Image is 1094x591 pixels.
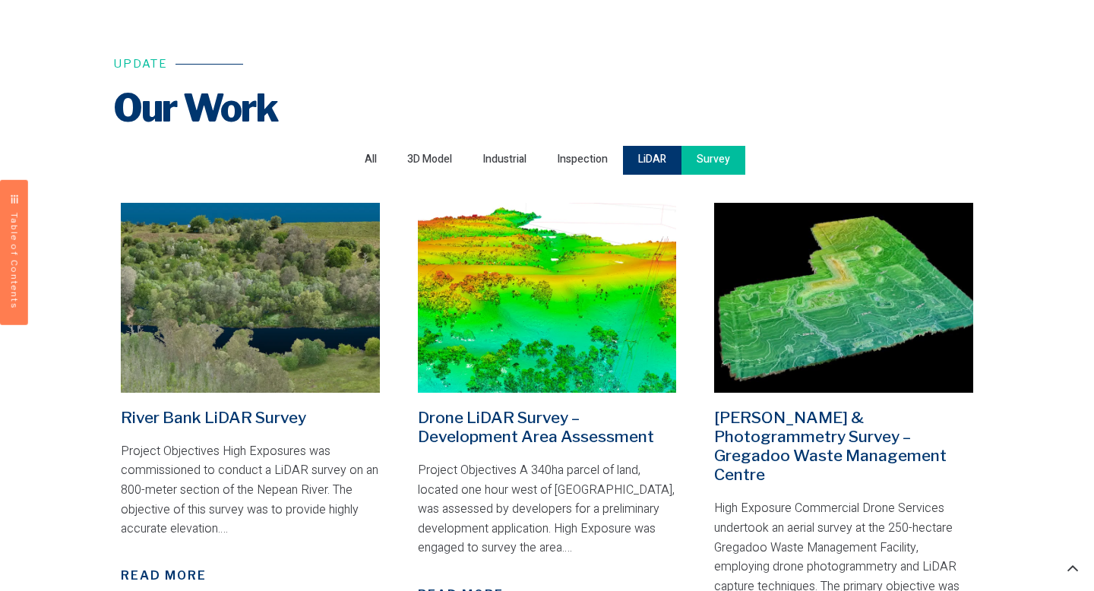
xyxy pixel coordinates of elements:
span: All [365,150,377,170]
span: 3D Model [407,150,452,170]
p: Project Objectives A 340ha parcel of land, located one hour west of [GEOGRAPHIC_DATA], was assess... [418,461,677,558]
span: Industrial [482,150,526,170]
a: Read More [121,567,207,585]
span: Survey [697,150,730,170]
p: Project Objectives High Exposures was commissioned to conduct a LiDAR survey on an 800-meter sect... [121,442,380,539]
a: River Bank LiDAR Survey [121,408,306,427]
h6: Update [113,58,168,70]
span: LiDAR [638,150,666,170]
span: Inspection [557,150,608,170]
span: Table of Contents [9,213,20,310]
a: Drone LiDAR Survey – Development Area Assessment [418,408,654,446]
a: [PERSON_NAME] & Photogrammetry Survey – Gregadoo Waste Management Centre [714,408,947,485]
h2: Our Work [113,85,981,131]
